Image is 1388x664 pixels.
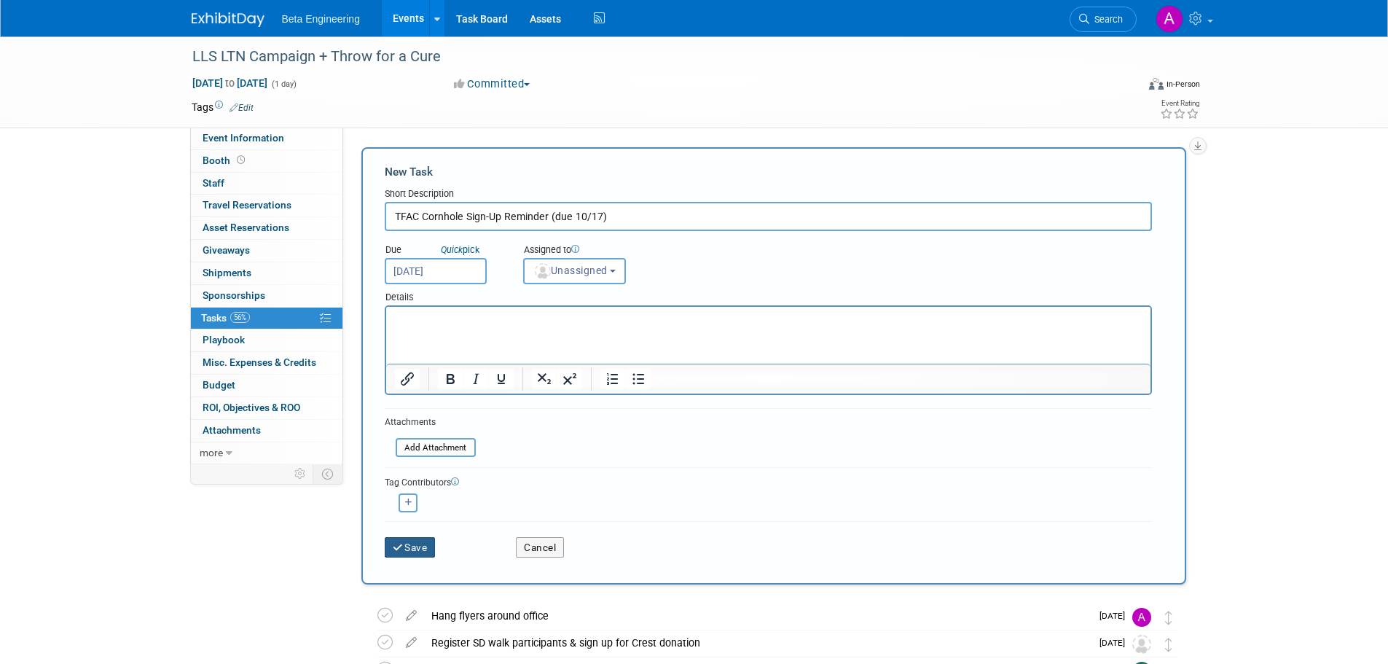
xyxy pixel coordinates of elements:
[489,369,514,389] button: Underline
[557,369,582,389] button: Superscript
[230,103,254,113] a: Edit
[191,329,342,351] a: Playbook
[203,222,289,233] span: Asset Reservations
[191,195,342,216] a: Travel Reservations
[191,352,342,374] a: Misc. Expenses & Credits
[191,173,342,195] a: Staff
[203,379,235,391] span: Budget
[441,244,463,255] i: Quick
[449,77,536,92] button: Committed
[313,464,342,483] td: Toggle Event Tabs
[282,13,360,25] span: Beta Engineering
[191,262,342,284] a: Shipments
[438,243,482,256] a: Quickpick
[203,334,245,345] span: Playbook
[203,402,300,413] span: ROI, Objectives & ROO
[191,240,342,262] a: Giveaways
[288,464,313,483] td: Personalize Event Tab Strip
[191,420,342,442] a: Attachments
[191,217,342,239] a: Asset Reservations
[1099,638,1132,648] span: [DATE]
[192,12,264,27] img: ExhibitDay
[385,258,487,284] input: Due Date
[424,630,1091,655] div: Register SD walk participants & sign up for Crest donation
[191,150,342,172] a: Booth
[626,369,651,389] button: Bullet list
[230,312,250,323] span: 56%
[191,375,342,397] a: Budget
[203,244,250,256] span: Giveaways
[191,128,342,149] a: Event Information
[203,424,261,436] span: Attachments
[1149,78,1164,90] img: Format-Inperson.png
[191,308,342,329] a: Tasks56%
[399,636,424,649] a: edit
[1070,7,1137,32] a: Search
[203,199,291,211] span: Travel Reservations
[191,285,342,307] a: Sponsorships
[200,447,223,458] span: more
[424,604,1091,628] div: Hang flyers around office
[385,537,436,558] button: Save
[385,164,1152,180] div: New Task
[1089,14,1123,25] span: Search
[1051,76,1201,98] div: Event Format
[187,44,1115,70] div: LLS LTN Campaign + Throw for a Cure
[1099,611,1132,621] span: [DATE]
[395,369,420,389] button: Insert/edit link
[203,289,265,301] span: Sponsorships
[385,416,476,429] div: Attachments
[1132,608,1151,627] img: Anne Mertens
[203,267,251,278] span: Shipments
[1132,635,1151,654] img: Unassigned
[600,369,625,389] button: Numbered list
[1160,100,1199,107] div: Event Rating
[191,397,342,419] a: ROI, Objectives & ROO
[201,312,250,324] span: Tasks
[516,537,564,558] button: Cancel
[234,155,248,165] span: Booth not reserved yet
[523,243,699,258] div: Assigned to
[191,442,342,464] a: more
[192,100,254,114] td: Tags
[533,265,608,276] span: Unassigned
[192,77,268,90] span: [DATE] [DATE]
[385,284,1152,305] div: Details
[270,79,297,89] span: (1 day)
[203,132,284,144] span: Event Information
[385,243,501,258] div: Due
[523,258,627,284] button: Unassigned
[532,369,557,389] button: Subscript
[1166,79,1200,90] div: In-Person
[203,155,248,166] span: Booth
[203,177,224,189] span: Staff
[1156,5,1183,33] img: Anne Mertens
[223,77,237,89] span: to
[203,356,316,368] span: Misc. Expenses & Credits
[399,609,424,622] a: edit
[438,369,463,389] button: Bold
[1165,638,1172,652] i: Move task
[385,474,1152,489] div: Tag Contributors
[1165,611,1172,625] i: Move task
[386,307,1150,364] iframe: Rich Text Area
[463,369,488,389] button: Italic
[385,202,1152,231] input: Name of task or a short description
[385,187,1152,202] div: Short Description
